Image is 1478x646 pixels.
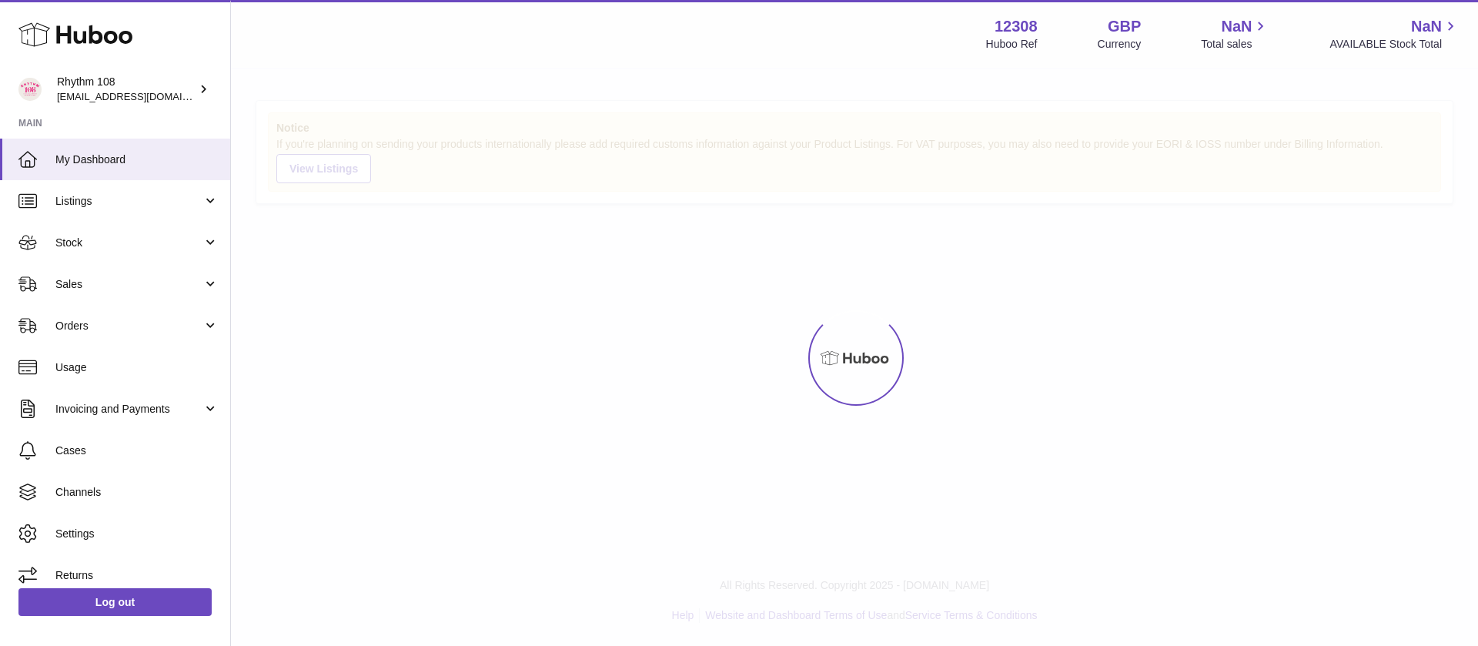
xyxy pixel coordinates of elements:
[1098,37,1142,52] div: Currency
[1221,16,1252,37] span: NaN
[986,37,1038,52] div: Huboo Ref
[55,360,219,375] span: Usage
[55,568,219,583] span: Returns
[1201,37,1269,52] span: Total sales
[1329,37,1460,52] span: AVAILABLE Stock Total
[1108,16,1141,37] strong: GBP
[55,319,202,333] span: Orders
[55,402,202,417] span: Invoicing and Payments
[995,16,1038,37] strong: 12308
[55,277,202,292] span: Sales
[55,443,219,458] span: Cases
[55,194,202,209] span: Listings
[1201,16,1269,52] a: NaN Total sales
[1411,16,1442,37] span: NaN
[18,78,42,101] img: orders@rhythm108.com
[55,152,219,167] span: My Dashboard
[57,75,196,104] div: Rhythm 108
[18,588,212,616] a: Log out
[55,236,202,250] span: Stock
[55,485,219,500] span: Channels
[1329,16,1460,52] a: NaN AVAILABLE Stock Total
[55,527,219,541] span: Settings
[57,90,226,102] span: [EMAIL_ADDRESS][DOMAIN_NAME]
